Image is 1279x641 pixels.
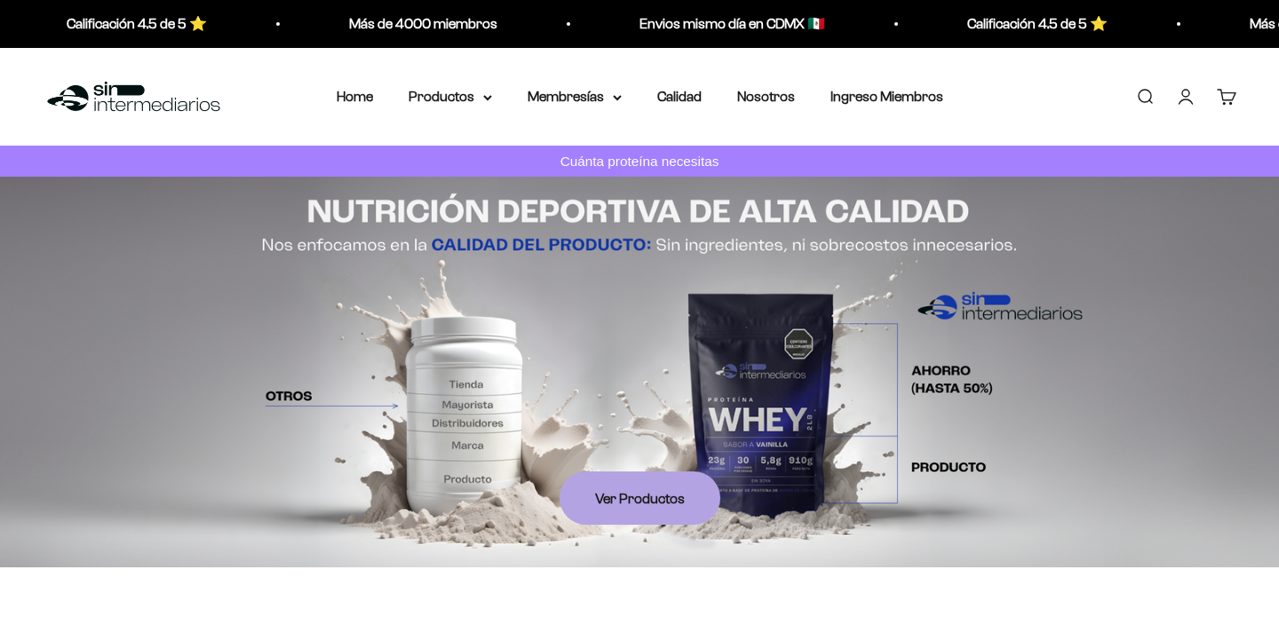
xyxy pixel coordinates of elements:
summary: Productos [409,85,492,108]
p: Cuánta proteína necesitas [556,150,724,172]
a: Ver Productos [560,471,720,525]
a: Envios mismo día en CDMX 🇲🇽 [635,16,821,31]
a: Home [337,89,373,104]
a: Más de 4000 miembros [345,16,493,31]
a: Ingreso Miembros [830,89,943,104]
a: Calificación 4.5 de 5 ⭐️ [963,16,1103,31]
a: Calificación 4.5 de 5 ⭐️ [62,16,203,31]
a: Calidad [657,89,702,104]
a: Nosotros [737,89,795,104]
summary: Membresías [528,85,622,108]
